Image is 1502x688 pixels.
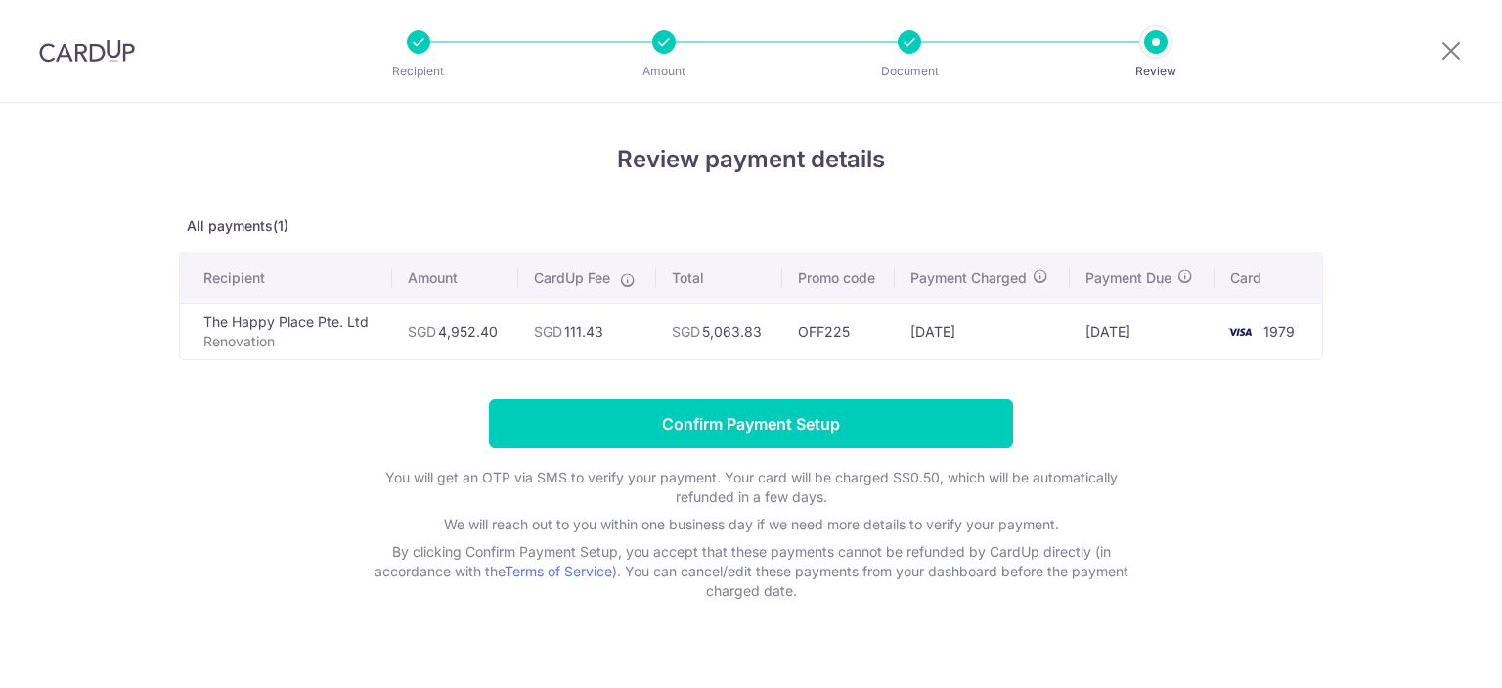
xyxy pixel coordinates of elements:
[534,323,562,340] span: SGD
[1220,320,1259,344] img: <span class="translation_missing" title="translation missing: en.account_steps.new_confirm_form.b...
[1070,303,1214,359] td: [DATE]
[505,563,612,579] a: Terms of Service
[180,303,392,359] td: The Happy Place Pte. Ltd
[360,468,1142,507] p: You will get an OTP via SMS to verify your payment. Your card will be charged S$0.50, which will ...
[656,303,782,359] td: 5,063.83
[1263,323,1295,340] span: 1979
[534,268,610,288] span: CardUp Fee
[782,252,895,303] th: Promo code
[360,542,1142,601] p: By clicking Confirm Payment Setup, you accept that these payments cannot be refunded by CardUp di...
[179,142,1323,177] h4: Review payment details
[392,252,518,303] th: Amount
[1215,252,1322,303] th: Card
[180,252,392,303] th: Recipient
[910,268,1027,288] span: Payment Charged
[1377,629,1482,678] iframe: Opens a widget where you can find more information
[408,323,436,340] span: SGD
[672,323,700,340] span: SGD
[592,62,736,81] p: Amount
[346,62,491,81] p: Recipient
[360,515,1142,534] p: We will reach out to you within one business day if we need more details to verify your payment.
[656,252,782,303] th: Total
[39,39,135,63] img: CardUp
[179,216,1323,236] p: All payments(1)
[1085,268,1171,288] span: Payment Due
[392,303,518,359] td: 4,952.40
[837,62,982,81] p: Document
[895,303,1071,359] td: [DATE]
[1083,62,1228,81] p: Review
[782,303,895,359] td: OFF225
[489,399,1013,448] input: Confirm Payment Setup
[518,303,656,359] td: 111.43
[203,332,376,351] p: Renovation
